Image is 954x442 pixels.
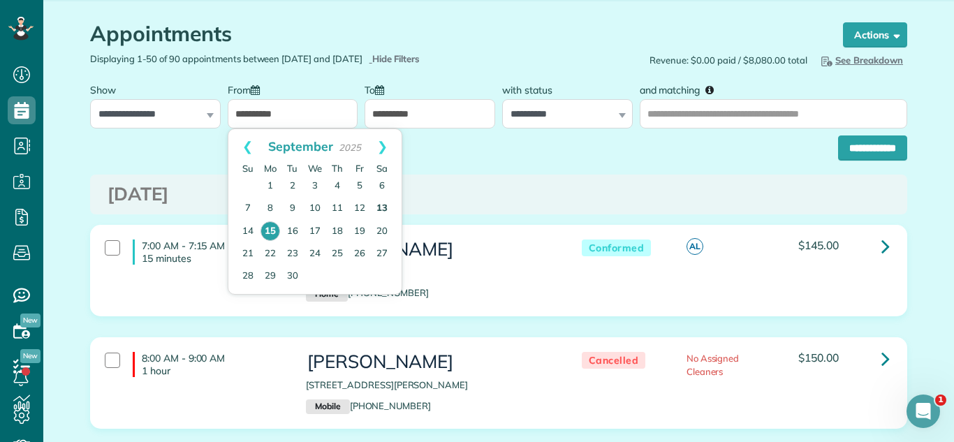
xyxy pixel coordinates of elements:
[306,352,553,372] h3: [PERSON_NAME]
[287,163,298,174] span: Tuesday
[326,243,348,265] a: 25
[843,22,907,47] button: Actions
[306,266,553,279] p: [STREET_ADDRESS]
[281,175,304,198] a: 2
[582,352,646,369] span: Cancelled
[640,76,724,102] label: and matching
[819,54,903,66] span: See Breakdown
[369,53,420,64] a: Hide Filters
[264,163,277,174] span: Monday
[259,198,281,220] a: 8
[935,395,946,406] span: 1
[355,163,364,174] span: Friday
[372,52,420,66] span: Hide Filters
[306,378,553,392] p: [STREET_ADDRESS][PERSON_NAME]
[237,221,259,243] a: 14
[80,52,499,66] div: Displaying 1-50 of 90 appointments between [DATE] and [DATE]
[371,221,393,243] a: 20
[365,76,391,102] label: To
[237,243,259,265] a: 21
[814,52,907,68] button: See Breakdown
[304,175,326,198] a: 3
[228,129,267,164] a: Prev
[142,252,285,265] p: 15 minutes
[326,221,348,243] a: 18
[907,395,940,428] iframe: Intercom live chat
[798,351,839,364] span: $150.00
[339,142,361,153] span: 2025
[348,221,371,243] a: 19
[259,175,281,198] a: 1
[306,287,429,298] a: Home[PHONE_NUMBER]
[20,314,41,327] span: New
[326,198,348,220] a: 11
[281,265,304,288] a: 30
[237,198,259,220] a: 7
[348,198,371,220] a: 12
[308,163,322,174] span: Wednesday
[306,240,553,260] h3: [PERSON_NAME]
[237,265,259,288] a: 28
[259,243,281,265] a: 22
[228,76,267,102] label: From
[281,198,304,220] a: 9
[20,349,41,363] span: New
[363,129,402,164] a: Next
[268,138,333,154] span: September
[142,364,285,377] p: 1 hour
[582,240,652,257] span: Conformed
[371,175,393,198] a: 6
[798,238,839,252] span: $145.00
[348,243,371,265] a: 26
[376,163,388,174] span: Saturday
[371,243,393,265] a: 27
[242,163,254,174] span: Sunday
[304,243,326,265] a: 24
[650,54,807,67] span: Revenue: $0.00 paid / $8,080.00 total
[332,163,343,174] span: Thursday
[687,353,740,377] span: No Assigned Cleaners
[371,198,393,220] a: 13
[133,240,285,265] h4: 7:00 AM - 7:15 AM
[348,175,371,198] a: 5
[108,184,890,205] h3: [DATE]
[306,399,349,415] small: Mobile
[281,221,304,243] a: 16
[304,221,326,243] a: 17
[306,400,431,411] a: Mobile[PHONE_NUMBER]
[687,238,703,255] span: AL
[260,221,280,241] a: 15
[259,265,281,288] a: 29
[133,352,285,377] h4: 8:00 AM - 9:00 AM
[90,22,816,45] h1: Appointments
[281,243,304,265] a: 23
[304,198,326,220] a: 10
[326,175,348,198] a: 4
